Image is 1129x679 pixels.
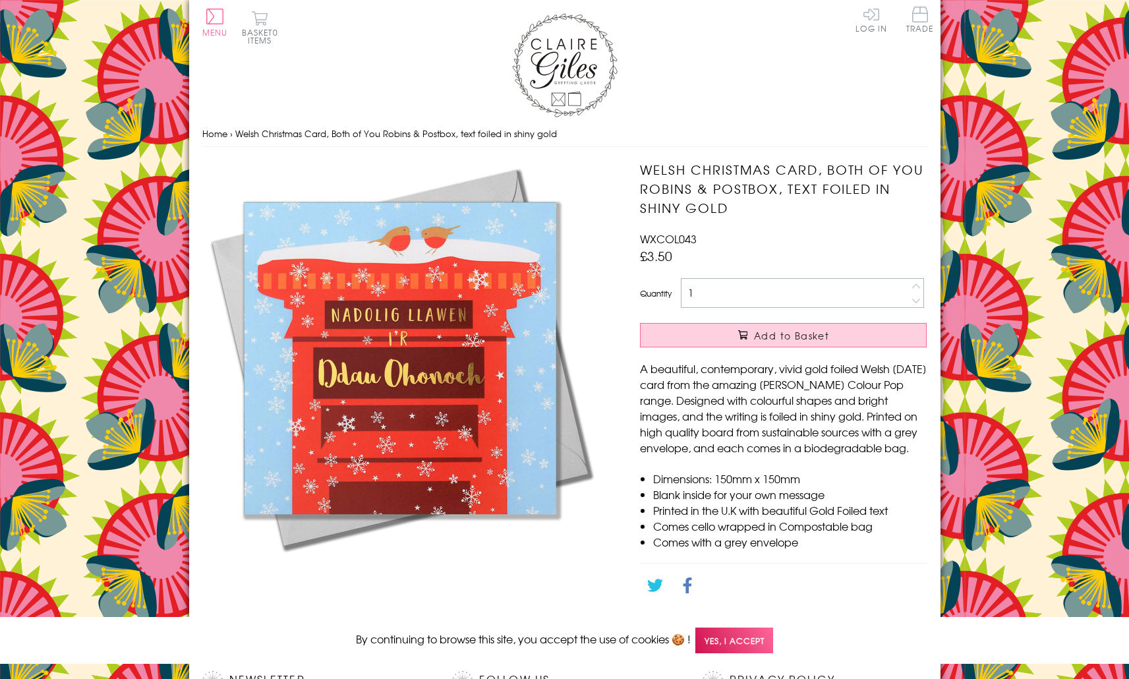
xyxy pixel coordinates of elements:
[202,26,228,38] span: Menu
[640,247,672,265] span: £3.50
[906,7,934,35] a: Trade
[248,26,278,46] span: 0 items
[754,329,829,342] span: Add to Basket
[653,487,927,502] li: Blank inside for your own message
[640,287,672,299] label: Quantity
[640,160,927,217] h1: Welsh Christmas Card, Both of You Robins & Postbox, text foiled in shiny gold
[202,121,927,148] nav: breadcrumbs
[906,7,934,32] span: Trade
[695,628,773,653] span: Yes, I accept
[640,323,927,347] button: Add to Basket
[512,13,618,117] img: Claire Giles Greetings Cards
[651,613,779,629] a: Go back to the collection
[230,127,233,140] span: ›
[235,127,557,140] span: Welsh Christmas Card, Both of You Robins & Postbox, text foiled in shiny gold
[653,471,927,487] li: Dimensions: 150mm x 150mm
[640,361,927,456] p: A beautiful, contemporary, vivid gold foiled Welsh [DATE] card from the amazing [PERSON_NAME] Col...
[202,160,598,556] img: Welsh Christmas Card, Both of You Robins & Postbox, text foiled in shiny gold
[242,11,278,44] button: Basket0 items
[202,127,227,140] a: Home
[653,534,927,550] li: Comes with a grey envelope
[855,7,887,32] a: Log In
[653,518,927,534] li: Comes cello wrapped in Compostable bag
[202,9,228,36] button: Menu
[653,502,927,518] li: Printed in the U.K with beautiful Gold Foiled text
[640,231,697,247] span: WXCOL043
